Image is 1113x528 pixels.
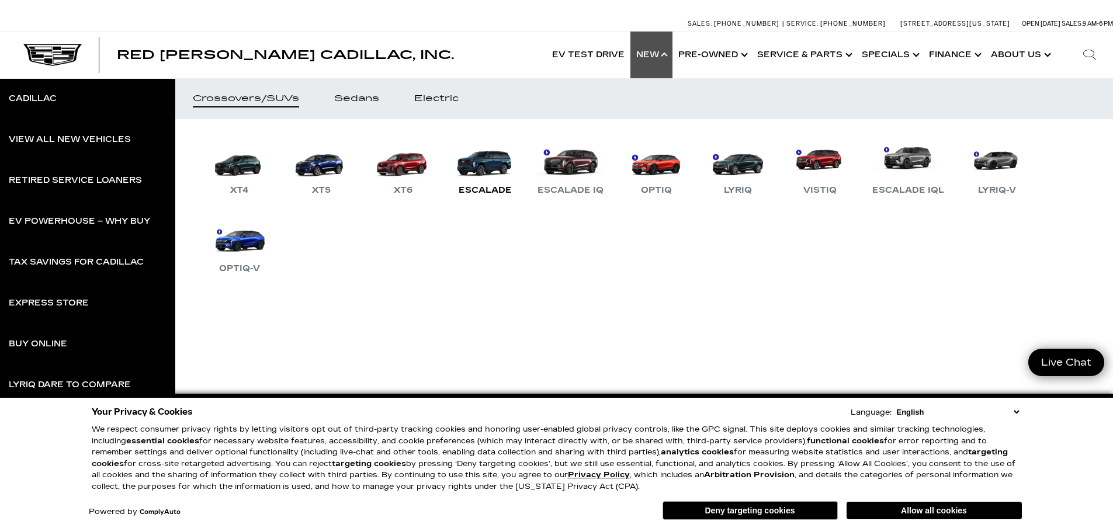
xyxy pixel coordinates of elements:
div: Escalade [453,183,518,197]
div: Escalade IQ [532,183,609,197]
div: Cadillac [9,95,57,103]
div: View All New Vehicles [9,136,131,144]
div: EV Powerhouse – Why Buy [9,217,150,225]
div: Electric [414,95,459,103]
span: [PHONE_NUMBER] [714,20,779,27]
strong: targeting cookies [92,447,1008,468]
a: XT6 [368,137,438,197]
div: Buy Online [9,340,67,348]
div: LYRIQ Dare to Compare [9,381,131,389]
div: Search [1066,32,1113,78]
strong: essential cookies [126,436,199,446]
div: XT6 [388,183,418,197]
div: Escalade IQL [866,183,950,197]
a: Service & Parts [751,32,856,78]
div: Powered by [89,508,181,516]
a: About Us [985,32,1055,78]
img: Cadillac Dark Logo with Cadillac White Text [23,44,82,66]
span: 9 AM-6 PM [1083,20,1113,27]
a: New [630,32,672,78]
span: Service: [786,20,819,27]
strong: Arbitration Provision [704,470,795,480]
div: LYRIQ [718,183,758,197]
p: We respect consumer privacy rights by letting visitors opt out of third-party tracking cookies an... [92,424,1022,492]
div: OPTIQ [635,183,678,197]
div: Retired Service Loaners [9,176,142,185]
a: OPTIQ-V [204,215,275,276]
div: Tax Savings for Cadillac [9,258,144,266]
button: Deny targeting cookies [663,501,838,520]
a: LYRIQ [703,137,773,197]
a: Red [PERSON_NAME] Cadillac, Inc. [117,49,454,61]
a: EV Test Drive [546,32,630,78]
button: Allow all cookies [847,502,1022,519]
a: Escalade IQ [532,137,609,197]
strong: analytics cookies [661,447,734,457]
span: Sales: [688,20,712,27]
u: Privacy Policy [568,470,630,480]
span: Your Privacy & Cookies [92,404,193,420]
div: Crossovers/SUVs [193,95,299,103]
span: Red [PERSON_NAME] Cadillac, Inc. [117,48,454,62]
a: Live Chat [1028,349,1104,376]
div: XT4 [224,183,255,197]
a: VISTIQ [785,137,855,197]
a: Escalade [450,137,520,197]
a: Sales: [PHONE_NUMBER] [688,20,782,27]
strong: functional cookies [807,436,884,446]
div: Sedans [334,95,379,103]
a: Sedans [317,78,397,119]
a: Finance [923,32,985,78]
a: Service: [PHONE_NUMBER] [782,20,889,27]
a: Escalade IQL [866,137,950,197]
a: OPTIQ [621,137,691,197]
span: Live Chat [1035,356,1097,369]
div: LYRIQ-V [972,183,1022,197]
a: Electric [397,78,476,119]
a: Pre-Owned [672,32,751,78]
a: LYRIQ-V [962,137,1032,197]
strong: targeting cookies [332,459,406,468]
a: Crossovers/SUVs [175,78,317,119]
span: Sales: [1062,20,1083,27]
div: VISTIQ [798,183,842,197]
a: [STREET_ADDRESS][US_STATE] [900,20,1010,27]
a: XT4 [204,137,275,197]
div: Express Store [9,299,89,307]
div: XT5 [306,183,337,197]
select: Language Select [894,407,1022,418]
div: OPTIQ-V [213,262,266,276]
a: ComplyAuto [140,509,181,516]
div: Language: [851,409,892,416]
a: XT5 [286,137,356,197]
span: [PHONE_NUMBER] [820,20,886,27]
a: Specials [856,32,923,78]
span: Open [DATE] [1022,20,1060,27]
